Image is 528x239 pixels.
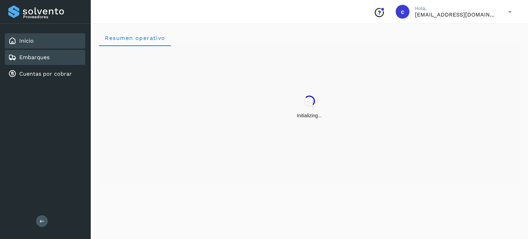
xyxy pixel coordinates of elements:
[415,11,497,18] p: cobranza@nuevomex.com.mx
[19,37,34,44] a: Inicio
[5,50,85,65] div: Embarques
[104,35,165,41] span: Resumen operativo
[415,6,497,11] p: Hola,
[5,33,85,48] div: Inicio
[19,54,49,61] a: Embarques
[23,14,82,19] p: Proveedores
[5,66,85,82] div: Cuentas por cobrar
[19,70,72,77] a: Cuentas por cobrar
